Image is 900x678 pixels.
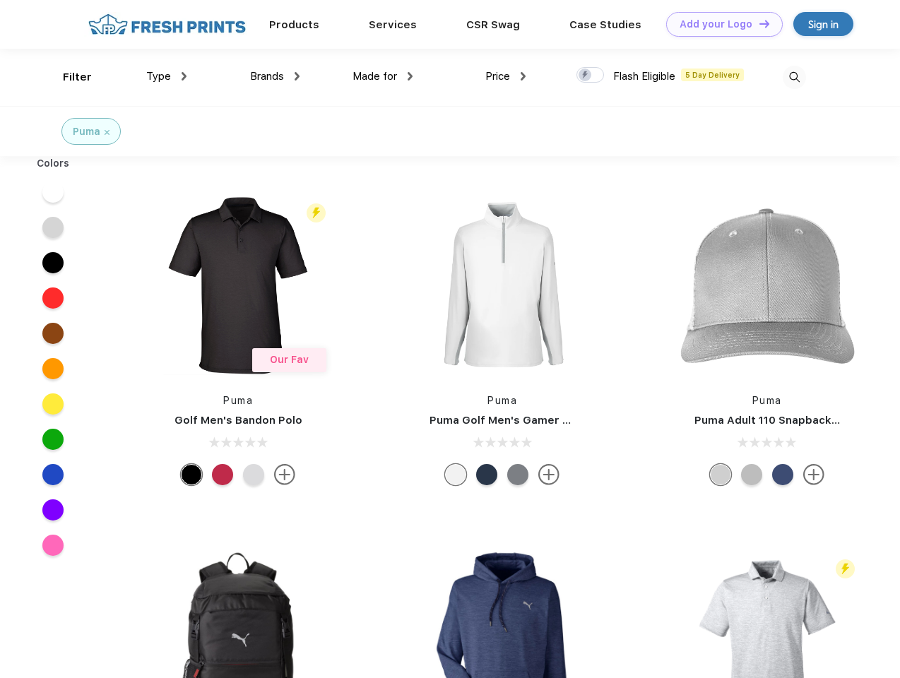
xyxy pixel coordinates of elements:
div: Bright White [445,464,466,485]
img: dropdown.png [182,72,186,81]
span: Our Fav [270,354,309,365]
img: DT [759,20,769,28]
div: High Rise [243,464,264,485]
a: CSR Swag [466,18,520,31]
div: Sign in [808,16,839,32]
div: Quiet Shade [507,464,528,485]
a: Puma [223,395,253,406]
img: more.svg [538,464,559,485]
div: Quarry Brt Whit [710,464,731,485]
img: dropdown.png [408,72,413,81]
div: Navy Blazer [476,464,497,485]
div: Puma [73,124,100,139]
img: flash_active_toggle.svg [836,559,855,578]
a: Puma [752,395,782,406]
a: Puma Golf Men's Gamer Golf Quarter-Zip [430,414,653,427]
div: Add your Logo [680,18,752,30]
div: Filter [63,69,92,85]
span: Type [146,70,171,83]
img: fo%20logo%202.webp [84,12,250,37]
span: Price [485,70,510,83]
div: Colors [26,156,81,171]
span: Flash Eligible [613,70,675,83]
img: filter_cancel.svg [105,130,109,135]
img: func=resize&h=266 [673,191,861,379]
div: Puma Black [181,464,202,485]
span: Made for [353,70,397,83]
img: dropdown.png [521,72,526,81]
img: more.svg [274,464,295,485]
a: Products [269,18,319,31]
div: Peacoat Qut Shd [772,464,793,485]
img: func=resize&h=266 [144,191,332,379]
img: func=resize&h=266 [408,191,596,379]
img: dropdown.png [295,72,300,81]
img: more.svg [803,464,824,485]
a: Golf Men's Bandon Polo [174,414,302,427]
span: Brands [250,70,284,83]
a: Services [369,18,417,31]
a: Puma [487,395,517,406]
img: desktop_search.svg [783,66,806,89]
img: flash_active_toggle.svg [307,203,326,222]
span: 5 Day Delivery [681,69,744,81]
div: Quarry with Brt Whit [741,464,762,485]
div: Ski Patrol [212,464,233,485]
a: Sign in [793,12,853,36]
